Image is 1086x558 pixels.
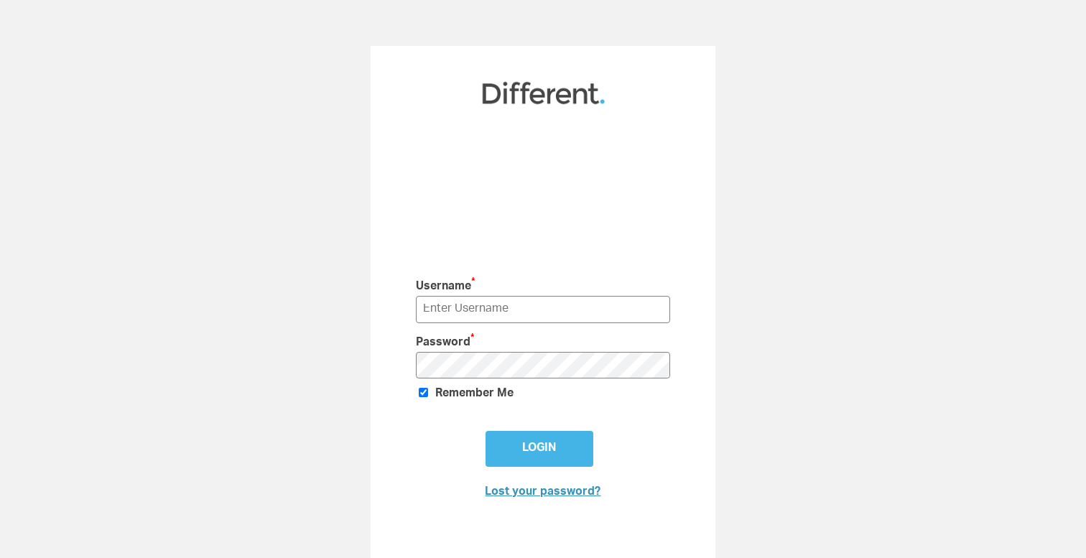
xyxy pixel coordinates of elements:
img: Different Funds [481,80,606,106]
input: Enter Username [416,296,671,322]
input: Login [486,431,593,467]
span: Remember Me [435,389,514,400]
label: Password [416,330,595,352]
a: Lost your password? [485,487,600,498]
label: Username [416,274,595,296]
